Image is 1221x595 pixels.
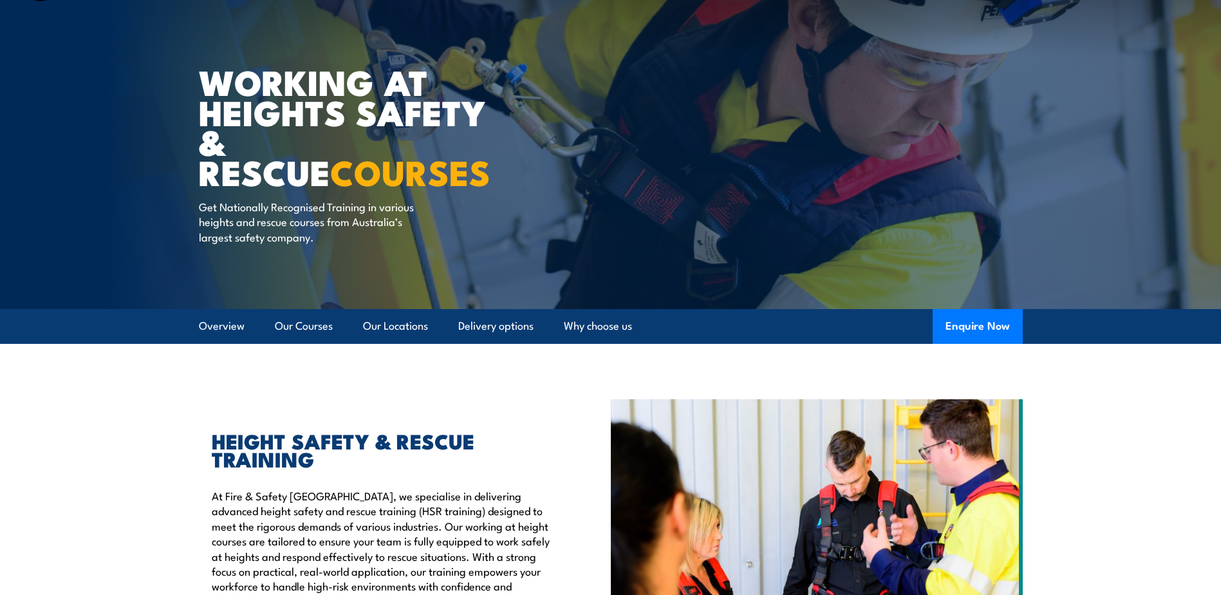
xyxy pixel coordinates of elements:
p: Get Nationally Recognised Training in various heights and rescue courses from Australia’s largest... [199,199,434,244]
a: Why choose us [564,309,632,343]
strong: COURSES [330,144,490,198]
a: Our Locations [363,309,428,343]
a: Delivery options [458,309,534,343]
a: Overview [199,309,245,343]
h1: WORKING AT HEIGHTS SAFETY & RESCUE [199,66,517,187]
h2: HEIGHT SAFETY & RESCUE TRAINING [212,431,552,467]
a: Our Courses [275,309,333,343]
button: Enquire Now [933,309,1023,344]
